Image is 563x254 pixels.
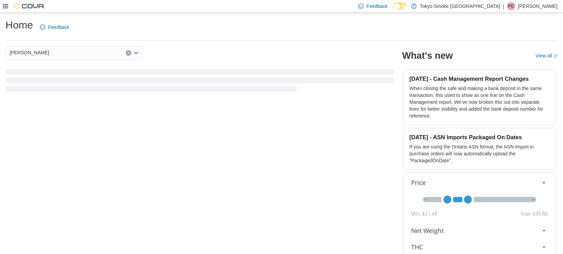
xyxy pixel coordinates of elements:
svg: External link [553,54,558,58]
img: Cova [14,3,45,10]
span: Feedback [48,24,69,31]
span: FC [508,2,514,10]
p: If you are using the Ontario ASN format, the ASN Import in purchase orders will now automatically... [409,143,550,164]
h1: Home [5,18,33,32]
p: When closing the safe and making a bank deposit in the same transaction, this used to show as one... [409,85,550,119]
input: Dark Mode [393,2,408,10]
button: Clear input [126,50,131,56]
span: [PERSON_NAME] [10,48,49,57]
a: Feedback [37,20,72,34]
span: Loading [5,71,394,93]
h2: What's new [402,50,453,61]
p: | [503,2,504,10]
h3: [DATE] - Cash Management Report Changes [409,75,550,82]
p: Tokyo Smoke [GEOGRAPHIC_DATA] [420,2,500,10]
a: View allExternal link [536,53,558,58]
button: Open list of options [133,50,139,56]
p: [PERSON_NAME] [518,2,558,10]
h3: [DATE] - ASN Imports Packaged On Dates [409,134,550,141]
div: Freyja Clifton [507,2,515,10]
span: Feedback [366,3,387,10]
